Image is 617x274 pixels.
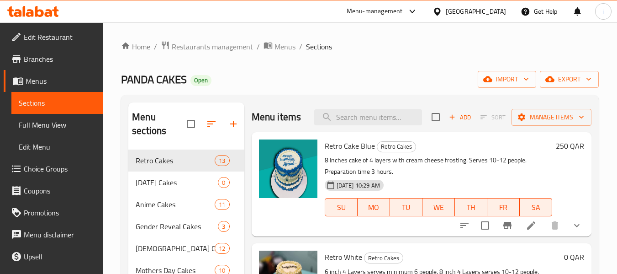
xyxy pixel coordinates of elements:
div: Retro Cakes13 [128,150,244,172]
button: Add [445,110,475,124]
a: Home [121,41,150,52]
span: Add [448,112,472,123]
span: Select all sections [181,114,200,134]
a: Choice Groups [4,158,103,180]
img: Retro Cake Blue [259,140,317,198]
span: TU [394,201,419,214]
span: WE [426,201,451,214]
span: Restaurants management [172,41,253,52]
span: Gender Reveal Cakes [136,221,218,232]
span: export [547,74,591,85]
span: import [485,74,529,85]
li: / [299,41,302,52]
button: import [478,71,536,88]
div: Anime Cakes11 [128,193,244,215]
nav: breadcrumb [121,41,599,53]
span: Edit Restaurant [24,32,96,43]
div: Islamic Cakes [136,243,215,254]
button: MO [358,198,390,216]
a: Restaurants management [161,41,253,53]
span: [DEMOGRAPHIC_DATA] Cakes [136,243,215,254]
button: WE [422,198,455,216]
button: TU [390,198,422,216]
svg: Show Choices [571,220,582,231]
h6: 0 QAR [564,251,584,263]
span: Retro Cake Blue [325,139,375,153]
input: search [314,109,422,125]
button: Branch-specific-item [496,215,518,236]
span: [DATE] Cakes [136,177,218,188]
button: delete [544,215,566,236]
h2: Menu items [252,110,301,124]
div: Retro Cakes [136,155,215,166]
span: SU [329,201,354,214]
a: Upsell [4,246,103,268]
a: Menus [264,41,295,53]
button: FR [487,198,520,216]
span: Manage items [519,112,584,123]
div: Retro Cakes [364,253,403,263]
button: SA [520,198,552,216]
a: Promotions [4,202,103,224]
div: Menu-management [347,6,403,17]
span: Coupons [24,185,96,196]
h2: Menu sections [132,110,186,138]
p: 8 Inches cake of 4 layers with cream cheese frosting. Serves 10-12 people. Preparation time 3 hours. [325,155,552,177]
div: Gender Reveal Cakes3 [128,215,244,237]
span: Sections [19,97,96,108]
span: 11 [215,200,229,209]
div: [DEMOGRAPHIC_DATA] Cakes12 [128,237,244,259]
button: Manage items [512,109,591,126]
a: Edit Menu [11,136,103,158]
span: Upsell [24,251,96,262]
div: [DATE] Cakes0 [128,172,244,193]
span: Sections [306,41,332,52]
span: Retro Cakes [364,253,403,263]
div: Father's Day Cakes [136,177,218,188]
span: PANDA CAKES [121,69,187,90]
span: 12 [215,244,229,253]
button: show more [566,215,588,236]
span: MO [361,201,386,214]
span: Open [190,76,211,84]
span: Select section first [475,110,512,124]
div: items [215,243,229,254]
span: Full Menu View [19,119,96,130]
li: / [154,41,157,52]
span: i [602,6,604,16]
span: 3 [218,222,229,231]
div: Open [190,75,211,86]
span: Retro Cakes [377,141,416,152]
span: Branches [24,54,96,64]
span: Choice Groups [24,163,96,174]
span: FR [491,201,516,214]
li: / [257,41,260,52]
span: Promotions [24,207,96,218]
button: Add section [222,113,244,135]
span: Select to update [475,216,495,235]
a: Branches [4,48,103,70]
span: Anime Cakes [136,199,215,210]
a: Sections [11,92,103,114]
button: TH [455,198,487,216]
div: items [215,199,229,210]
span: Menus [274,41,295,52]
span: [DATE] 10:29 AM [333,181,384,190]
span: Sort sections [200,113,222,135]
a: Edit Restaurant [4,26,103,48]
span: 13 [215,156,229,165]
div: items [218,177,229,188]
span: 0 [218,178,229,187]
span: Menus [26,75,96,86]
span: Add item [445,110,475,124]
div: items [218,221,229,232]
h6: 250 QAR [556,140,584,152]
button: SU [325,198,358,216]
span: Retro White [325,250,362,264]
div: [GEOGRAPHIC_DATA] [446,6,506,16]
button: export [540,71,599,88]
div: items [215,155,229,166]
button: sort-choices [454,215,475,236]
